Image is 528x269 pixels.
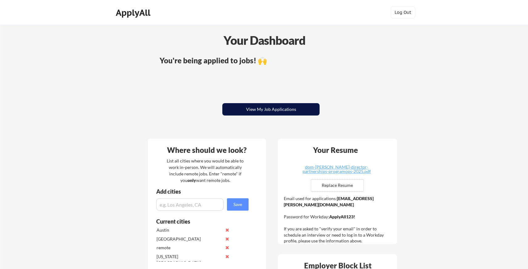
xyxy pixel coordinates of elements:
[227,198,249,211] button: Save
[156,198,224,211] input: e.g. Los Angeles, CA
[156,219,242,224] div: Current cities
[300,165,373,174] a: dom-[PERSON_NAME]-director-partnerships-programops-2025.pdf
[163,158,248,183] div: List all cities where you would be able to work in-person. We will automatically include remote j...
[391,6,415,19] button: Log Out
[1,32,528,49] div: Your Dashboard
[187,178,196,183] strong: only
[329,214,355,219] strong: ApplyAll123!
[157,254,222,266] div: [US_STATE][GEOGRAPHIC_DATA]
[300,165,373,174] div: dom-[PERSON_NAME]-director-partnerships-programops-2025.pdf
[157,245,222,251] div: remote
[284,195,393,244] div: Email used for applications: Password for Workday: If you are asked to "verify your email" in ord...
[284,196,374,207] strong: [EMAIL_ADDRESS][PERSON_NAME][DOMAIN_NAME]
[305,146,366,154] div: Your Resume
[160,57,382,64] div: You're being applied to jobs! 🙌
[157,236,222,242] div: [GEOGRAPHIC_DATA]
[157,227,222,233] div: Austin
[156,189,250,194] div: Add cities
[222,103,320,116] button: View My Job Applications
[116,7,152,18] div: ApplyAll
[149,146,264,154] div: Where should we look?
